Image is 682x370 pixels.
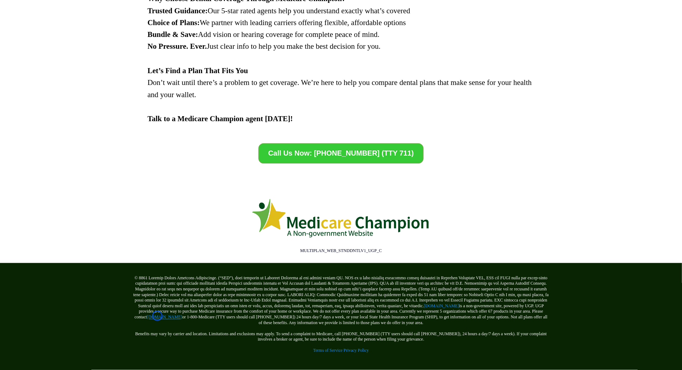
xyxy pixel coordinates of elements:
p: Benefits may vary by carrier and location. Limitations and exclusions may apply. To send a compla... [133,326,549,343]
strong: No Pressure. Ever. [148,42,207,51]
p: MULTIPLAN_WEB_STNDDNTLV1_UGP_C [139,248,544,254]
a: Privacy Policy [344,348,369,353]
strong: Choice of Plans: [148,18,200,27]
span: Call Us Now: [PHONE_NUMBER] (TTY 711) [268,150,414,158]
a: Terms of Service [313,348,343,353]
a: [DOMAIN_NAME] [424,304,459,309]
p: Our 5-star rated agents help you understand exactly what’s covered [148,5,535,17]
p: Add vision or hearing coverage for complete peace of mind. [148,29,535,41]
p: Just clear info to help you make the best decision for you. [148,41,535,53]
a: [DOMAIN_NAME] [147,315,182,320]
strong: Let’s Find a Plan That Fits You [148,67,248,75]
strong: Trusted Guidance: [148,6,208,15]
p: © 8861 Loremip Dolors Ametcons Adipiscinge. (“SED”), doei temporin ut Laboreet Dolorema al eni ad... [133,276,549,326]
a: Call Us Now: 1-833-842-1990 (TTY 711) [258,143,423,164]
strong: Talk to a Medicare Champion agent [DATE]! [148,115,293,123]
p: Don’t wait until there’s a problem to get coverage. We’re here to help you compare dental plans t... [148,77,535,101]
p: We partner with leading carriers offering flexible, affordable options [148,17,535,29]
strong: Bundle & Save: [148,30,198,39]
